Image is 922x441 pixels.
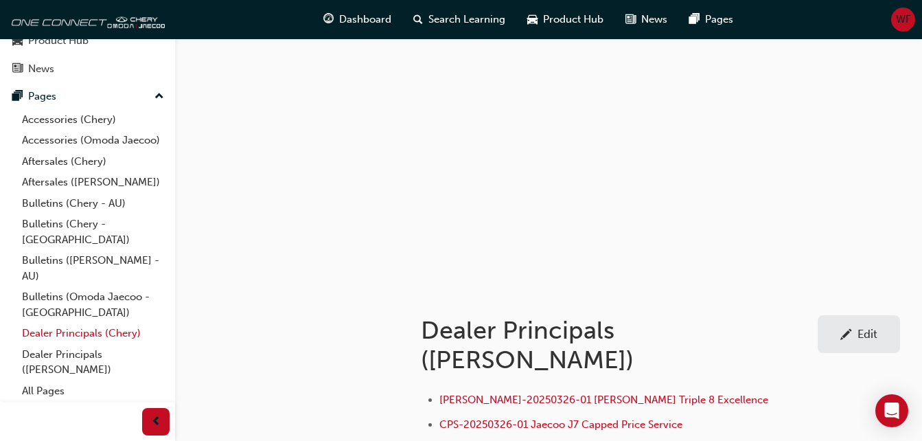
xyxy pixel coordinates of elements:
a: News [5,56,170,82]
a: search-iconSearch Learning [402,5,516,34]
a: Dealer Principals ([PERSON_NAME]) [16,344,170,381]
h1: Dealer Principals ([PERSON_NAME]) [421,315,818,375]
span: car-icon [527,11,538,28]
span: news-icon [12,63,23,76]
span: WF [896,12,911,27]
div: Edit [857,327,877,341]
a: Product Hub [5,28,170,54]
span: pencil-icon [840,329,852,343]
span: news-icon [625,11,636,28]
a: Aftersales (Chery) [16,151,170,172]
a: Bulletins ([PERSON_NAME] - AU) [16,250,170,286]
span: News [641,12,667,27]
span: Product Hub [543,12,603,27]
span: search-icon [413,11,423,28]
img: oneconnect [7,5,165,33]
span: prev-icon [151,414,161,431]
span: Dashboard [339,12,391,27]
span: Pages [705,12,733,27]
a: guage-iconDashboard [312,5,402,34]
a: Bulletins (Chery - AU) [16,193,170,214]
span: up-icon [154,88,164,106]
a: [PERSON_NAME]-20250326-01 [PERSON_NAME] Triple 8 Excellence [439,394,768,406]
a: Dealer Principals (Chery) [16,323,170,344]
div: Open Intercom Messenger [875,394,908,427]
span: Search Learning [428,12,505,27]
a: pages-iconPages [678,5,744,34]
a: car-iconProduct Hub [516,5,614,34]
a: Bulletins (Omoda Jaecoo - [GEOGRAPHIC_DATA]) [16,286,170,323]
button: WF [891,8,915,32]
span: car-icon [12,35,23,47]
span: pages-icon [689,11,700,28]
a: news-iconNews [614,5,678,34]
a: All Pages [16,381,170,402]
div: News [28,61,54,77]
div: Pages [28,89,56,104]
button: Pages [5,84,170,109]
a: Aftersales ([PERSON_NAME]) [16,172,170,193]
span: guage-icon [323,11,334,28]
span: pages-icon [12,91,23,103]
a: Accessories (Chery) [16,109,170,131]
a: CPS-20250326-01 Jaecoo J7 Capped Price Service [439,418,682,431]
a: Bulletins (Chery - [GEOGRAPHIC_DATA]) [16,214,170,250]
div: Product Hub [28,33,89,49]
a: Edit [818,315,900,353]
a: Accessories (Omoda Jaecoo) [16,130,170,151]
